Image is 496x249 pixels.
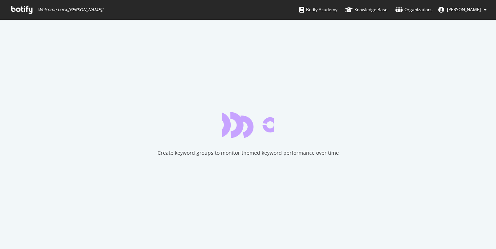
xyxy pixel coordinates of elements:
[433,4,492,15] button: [PERSON_NAME]
[345,6,387,13] div: Knowledge Base
[222,112,274,138] div: animation
[38,7,103,13] span: Welcome back, [PERSON_NAME] !
[299,6,337,13] div: Botify Academy
[447,6,481,13] span: Annie Ye
[395,6,433,13] div: Organizations
[158,149,339,157] div: Create keyword groups to monitor themed keyword performance over time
